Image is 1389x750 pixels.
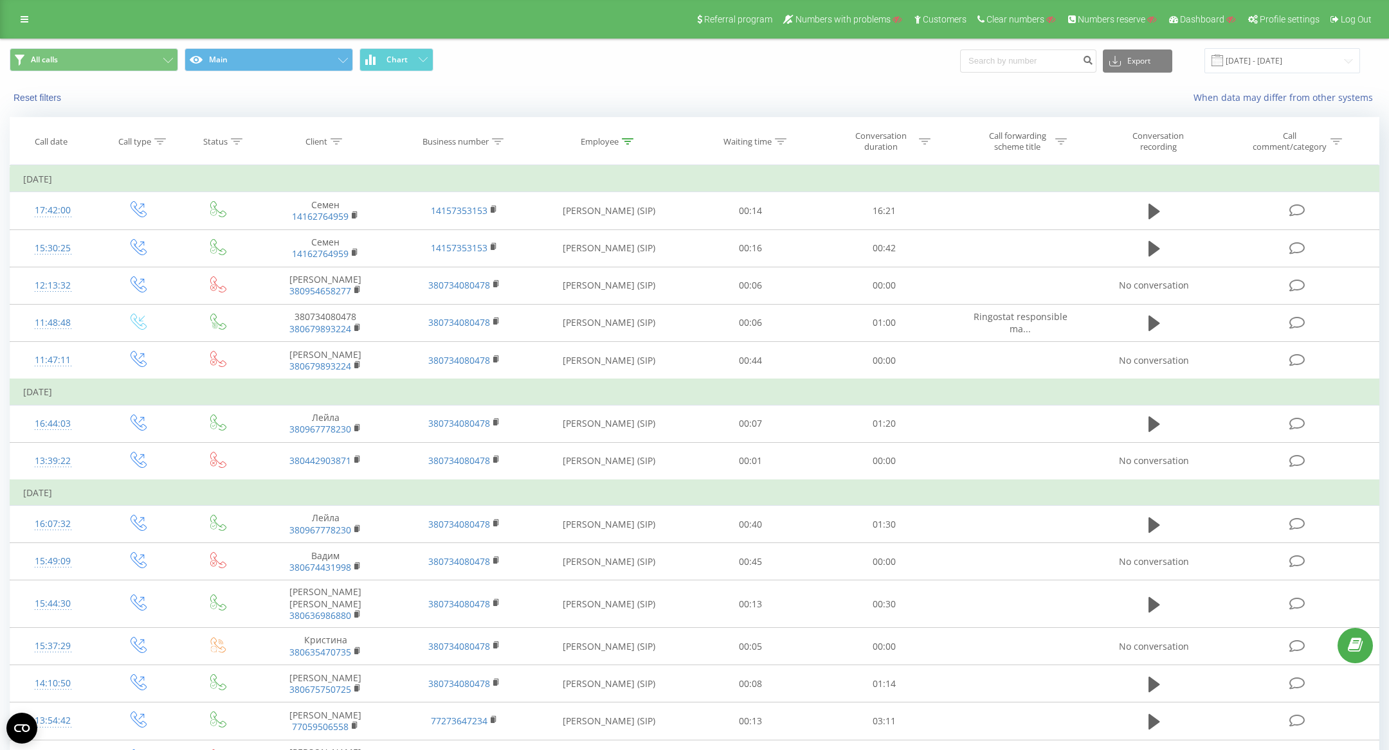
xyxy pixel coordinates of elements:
td: Семен [256,229,395,267]
td: 16:21 [817,192,951,229]
a: 380734080478 [428,454,490,467]
div: 15:44:30 [23,591,83,616]
div: 16:44:03 [23,411,83,436]
span: No conversation [1119,555,1189,567]
button: Chart [359,48,433,71]
td: 00:07 [684,405,817,442]
a: 380674431998 [289,561,351,573]
td: 00:06 [684,304,817,341]
td: [PERSON_NAME] [256,267,395,304]
div: 14:10:50 [23,671,83,696]
div: 15:30:25 [23,236,83,261]
span: Numbers with problems [795,14,891,24]
td: [PERSON_NAME] (SIP) [534,267,684,304]
div: 15:49:09 [23,549,83,574]
button: Reset filters [10,92,68,103]
td: 01:30 [817,506,951,543]
a: 380734080478 [428,598,490,610]
div: 13:39:22 [23,449,83,474]
td: 00:14 [684,192,817,229]
td: [DATE] [10,480,1379,506]
div: Conversation duration [847,130,916,152]
td: [PERSON_NAME] [256,702,395,740]
span: Chart [386,55,408,64]
td: Кристина [256,628,395,665]
div: Status [203,136,228,147]
td: 01:00 [817,304,951,341]
td: 00:05 [684,628,817,665]
div: Waiting time [723,136,772,147]
td: 00:00 [817,442,951,480]
div: 17:42:00 [23,198,83,223]
td: [PERSON_NAME] (SIP) [534,304,684,341]
td: [PERSON_NAME] (SIP) [534,342,684,380]
td: [PERSON_NAME] [256,342,395,380]
span: Customers [923,14,967,24]
td: [PERSON_NAME] [PERSON_NAME] [256,580,395,628]
div: Call date [35,136,68,147]
td: [DATE] [10,379,1379,405]
div: 16:07:32 [23,512,83,537]
span: No conversation [1119,454,1189,467]
a: 380734080478 [428,640,490,652]
span: No conversation [1119,354,1189,366]
td: 00:13 [684,702,817,740]
span: Referral program [704,14,772,24]
a: 380679893224 [289,360,351,372]
a: 77273647234 [431,715,487,727]
td: 00:00 [817,543,951,580]
span: Dashboard [1180,14,1224,24]
a: 380734080478 [428,279,490,291]
td: [PERSON_NAME] (SIP) [534,192,684,229]
td: 00:40 [684,506,817,543]
div: 12:13:32 [23,273,83,298]
span: Log Out [1341,14,1372,24]
td: [PERSON_NAME] (SIP) [534,628,684,665]
td: [PERSON_NAME] (SIP) [534,665,684,702]
a: 380635470735 [289,646,351,658]
button: Main [185,48,353,71]
td: 00:00 [817,342,951,380]
input: Search by number [960,49,1096,73]
a: 380967778230 [289,423,351,435]
div: 11:48:48 [23,310,83,335]
td: Лейла [256,405,395,442]
div: Business number [422,136,489,147]
a: 380442903871 [289,454,351,467]
td: 00:01 [684,442,817,480]
div: Call forwarding scheme title [983,130,1052,152]
span: Ringostat responsible ma... [974,310,1067,334]
td: 00:00 [817,267,951,304]
span: Profile settings [1260,14,1320,24]
td: 01:20 [817,405,951,442]
a: 380734080478 [428,518,490,530]
a: 380734080478 [428,417,490,429]
div: Client [305,136,327,147]
a: 14162764959 [292,210,349,222]
td: 00:16 [684,229,817,267]
a: 380734080478 [428,316,490,328]
td: [PERSON_NAME] (SIP) [534,580,684,628]
td: 380734080478 [256,304,395,341]
button: All calls [10,48,178,71]
span: No conversation [1119,279,1189,291]
a: 380734080478 [428,677,490,690]
td: [PERSON_NAME] (SIP) [534,506,684,543]
div: Call type [118,136,151,147]
td: [PERSON_NAME] (SIP) [534,229,684,267]
td: [DATE] [10,166,1379,192]
a: 14157353153 [431,204,487,217]
span: Numbers reserve [1078,14,1145,24]
td: 00:44 [684,342,817,380]
span: No conversation [1119,640,1189,652]
span: All calls [31,55,58,65]
div: 13:54:42 [23,708,83,733]
div: 15:37:29 [23,634,83,659]
a: 380679893224 [289,323,351,335]
div: 11:47:11 [23,348,83,373]
a: 380967778230 [289,524,351,536]
a: When data may differ from other systems [1194,91,1379,103]
div: Call comment/category [1252,130,1327,152]
a: 380675750725 [289,683,351,695]
a: 380954658277 [289,285,351,297]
